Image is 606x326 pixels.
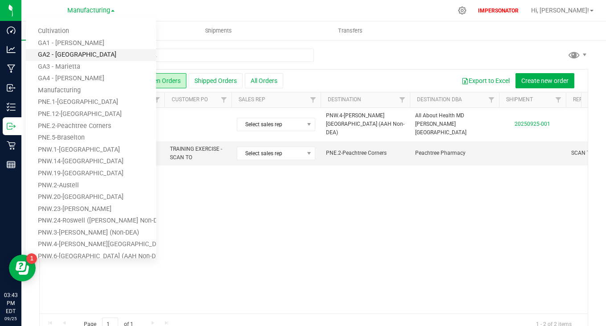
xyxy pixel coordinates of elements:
a: PNW.2-Austell [26,180,156,192]
input: Search Order ID, Destination, Customer PO... [39,49,314,62]
button: Shipped Orders [189,73,243,88]
a: Customer PO [172,96,208,103]
a: PNW.4-[PERSON_NAME][GEOGRAPHIC_DATA] (AAH Non-DEA) [26,239,156,251]
inline-svg: Dashboard [7,26,16,35]
a: Ref Field 1 [573,96,602,103]
span: Peachtree Pharmacy [415,149,494,157]
a: Cultivation [26,25,156,37]
span: Select sales rep [237,147,304,160]
a: Filter [150,92,165,107]
a: Transfers [284,21,416,40]
span: Transfers [326,27,375,35]
a: PNW.20-[GEOGRAPHIC_DATA] [26,191,156,203]
a: Sales Rep [239,96,265,103]
a: GA2 - [GEOGRAPHIC_DATA] [26,49,156,61]
span: All About Health MD [PERSON_NAME][GEOGRAPHIC_DATA] [415,111,494,137]
button: Create new order [515,73,574,88]
iframe: Resource center [9,255,36,281]
a: PNW.19-[GEOGRAPHIC_DATA] [26,168,156,180]
a: GA3 - Marietta [26,61,156,73]
a: Filter [395,92,410,107]
button: Open Orders [140,73,186,88]
a: PNW.3-[PERSON_NAME] (Non-DEA) [26,227,156,239]
inline-svg: Manufacturing [7,64,16,73]
span: Create new order [521,77,569,84]
div: Manage settings [457,6,468,15]
a: Destination [328,96,361,103]
inline-svg: Retail [7,141,16,150]
inline-svg: Analytics [7,45,16,54]
span: TRAINING EXERCISE - SCAN TO [170,145,226,162]
a: PNE.5-Braselton [26,132,156,144]
span: PNW.4-[PERSON_NAME][GEOGRAPHIC_DATA] (AAH Non-DEA) [326,111,404,137]
a: Shipments [153,21,284,40]
a: GA1 - [PERSON_NAME] [26,37,156,50]
inline-svg: Inventory [7,103,16,111]
a: PNE.2-Peachtree Corners [26,120,156,132]
a: 20250925-001 [515,121,550,127]
a: Filter [484,92,499,107]
a: Manufacturing [26,85,156,97]
a: PNW.24-Roswell ([PERSON_NAME] Non-DEA) [26,215,156,227]
inline-svg: Reports [7,160,16,169]
a: PNE.1-[GEOGRAPHIC_DATA] [26,96,156,108]
a: Filter [306,92,321,107]
a: GA4 - [PERSON_NAME] [26,73,156,85]
p: 03:43 PM EDT [4,291,17,315]
span: Select sales rep [237,118,304,131]
inline-svg: Outbound [7,122,16,131]
a: Shipment [506,96,533,103]
a: Orders [21,21,153,40]
span: PNE.2-Peachtree Corners [326,149,404,157]
a: PNW.14-[GEOGRAPHIC_DATA] [26,156,156,168]
a: PNE.12-[GEOGRAPHIC_DATA] [26,108,156,120]
span: Shipments [193,27,244,35]
p: IMPERSONATOR [474,7,522,15]
p: 09/25 [4,315,17,322]
button: All Orders [245,73,283,88]
iframe: Resource center unread badge [26,253,37,264]
a: Filter [217,92,231,107]
a: PNW.6-[GEOGRAPHIC_DATA] (AAH Non-DEA) [26,251,156,263]
button: Export to Excel [456,73,515,88]
a: Destination DBA [417,96,462,103]
a: PNW.1-[GEOGRAPHIC_DATA] [26,144,156,156]
span: SCAN TEST [571,149,599,157]
span: Hi, [PERSON_NAME]! [531,7,589,14]
a: Filter [551,92,566,107]
a: PNW.23-[PERSON_NAME] [26,203,156,215]
inline-svg: Inbound [7,83,16,92]
span: Manufacturing [67,7,110,14]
